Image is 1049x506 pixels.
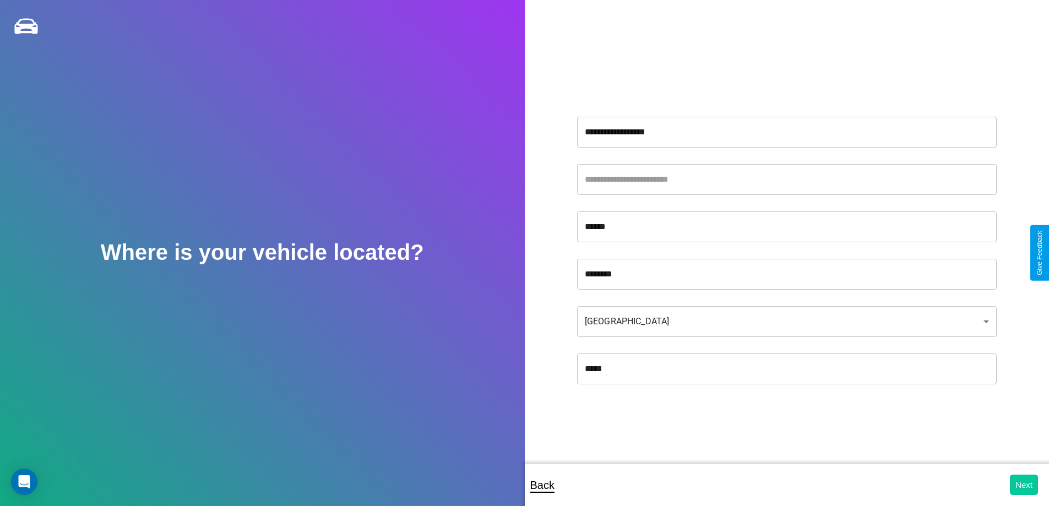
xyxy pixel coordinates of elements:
[530,475,555,495] p: Back
[101,240,424,265] h2: Where is your vehicle located?
[1036,231,1043,275] div: Give Feedback
[1010,475,1038,495] button: Next
[577,306,997,337] div: [GEOGRAPHIC_DATA]
[11,469,37,495] div: Open Intercom Messenger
